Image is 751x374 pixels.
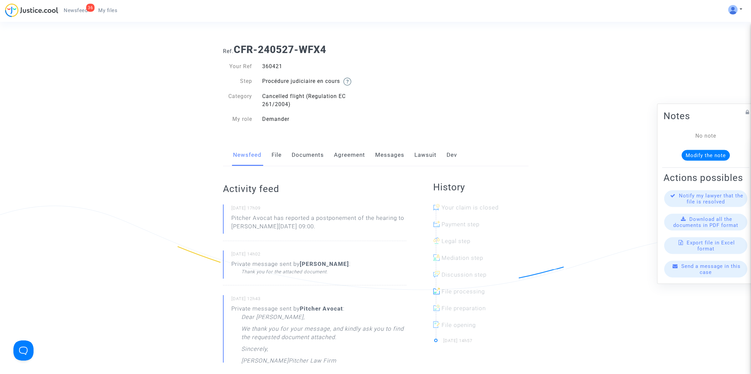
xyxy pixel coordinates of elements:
p: We thank you for your message, and kindly ask you to find the requested document attached. [241,325,406,345]
small: [DATE] 12h43 [231,296,406,305]
span: Export file in Excel format [687,240,735,252]
span: Download all the documents in PDF format [673,216,738,228]
div: Private message sent by : [231,305,406,368]
a: 36Newsfeed [58,5,93,15]
p: [PERSON_NAME] [241,357,289,368]
img: jc-logo.svg [5,3,58,17]
span: Ref. [223,48,234,54]
small: [DATE] 14h02 [231,251,406,260]
h2: Activity feed [223,183,406,195]
a: Agreement [334,144,365,166]
div: No note [674,132,738,140]
img: ALV-UjV5hOg1DK_6VpdGyI3GiCsbYcKFqGYcyigr7taMTixGzq57m2O-mEoJuuWBlO_HCk8JQ1zztKhP13phCubDFpGEbboIp... [728,5,738,14]
a: Lawsuit [414,144,437,166]
div: Step [218,77,257,86]
p: Sincerely, [241,345,268,357]
a: Newsfeed [233,144,262,166]
div: Your Ref [218,62,257,71]
b: Pitcher Avocat [300,305,343,312]
a: File [272,144,282,166]
a: Documents [292,144,324,166]
a: My files [93,5,123,15]
div: Category [218,92,257,108]
div: Cancelled flight (Regulation EC 261/2004) [257,92,375,108]
div: 36 [86,4,95,12]
span: Notify my lawyer that the file is resolved [679,193,743,205]
h2: Notes [663,110,748,122]
img: help.svg [343,78,351,86]
a: Messages [375,144,404,166]
div: My role [218,115,257,123]
iframe: Help Scout Beacon - Open [13,340,34,361]
div: 360421 [257,62,375,71]
h2: History [433,181,528,193]
p: Pitcher Law Firm [289,357,336,368]
div: Thank you for the attached document. [241,268,351,275]
div: Demander [257,115,375,123]
p: Dear [PERSON_NAME], [241,313,305,325]
a: Dev [447,144,457,166]
span: Send a message in this case [681,263,741,275]
h2: Actions possibles [663,172,748,184]
span: Your claim is closed [442,204,499,211]
span: My files [98,7,117,13]
b: CFR-240527-WFX4 [234,44,326,55]
div: Procédure judiciaire en cours [257,77,375,86]
small: [DATE] 17h09 [231,205,406,214]
p: Pitcher Avocat has reported a postponement of the hearing to [PERSON_NAME][DATE] 09:00. [231,214,406,234]
button: Modify the note [682,150,730,161]
span: Newsfeed [64,7,88,13]
b: [PERSON_NAME] [300,261,349,267]
div: Private message sent by : [231,260,351,275]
